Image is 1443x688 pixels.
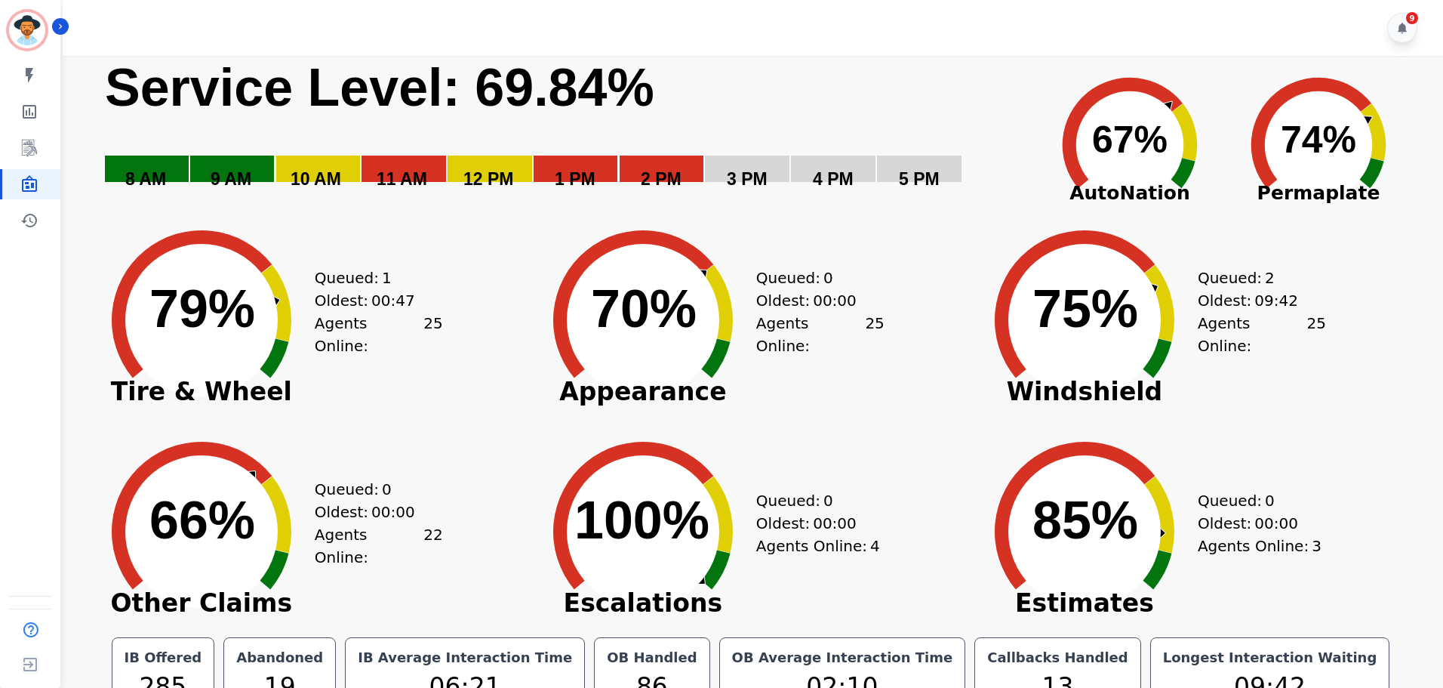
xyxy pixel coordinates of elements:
[355,647,575,668] div: IB Average Interaction Time
[756,312,885,357] div: Agents Online:
[1198,512,1311,535] div: Oldest:
[555,169,595,189] text: 1 PM
[591,279,697,338] text: 70%
[530,596,756,611] span: Escalations
[233,647,326,668] div: Abandoned
[604,647,700,668] div: OB Handled
[9,12,45,48] img: Bordered avatar
[1312,535,1321,557] span: 3
[823,267,833,289] span: 0
[377,169,427,189] text: 11 AM
[149,491,255,550] text: 66%
[1032,279,1138,338] text: 75%
[756,535,885,557] div: Agents Online:
[813,289,857,312] span: 00:00
[103,56,1032,211] svg: Service Level: 0%
[88,596,315,611] span: Other Claims
[1265,489,1275,512] span: 0
[1092,119,1168,161] text: 67%
[813,512,857,535] span: 00:00
[1224,179,1413,208] span: Permaplate
[1254,289,1298,312] span: 09:42
[371,501,415,523] span: 00:00
[727,169,768,189] text: 3 PM
[371,289,415,312] span: 00:47
[1160,647,1380,668] div: Longest Interaction Waiting
[315,289,428,312] div: Oldest:
[105,58,654,117] text: Service Level: 69.84%
[865,312,884,357] span: 25
[1306,312,1325,357] span: 25
[463,169,513,189] text: 12 PM
[315,501,428,523] div: Oldest:
[149,279,255,338] text: 79%
[1406,12,1418,24] div: 9
[122,647,205,668] div: IB Offered
[1035,179,1224,208] span: AutoNation
[870,535,880,557] span: 4
[641,169,682,189] text: 2 PM
[423,523,442,569] span: 22
[382,478,392,501] span: 0
[729,647,956,668] div: OB Average Interaction Time
[574,491,709,550] text: 100%
[530,384,756,400] span: Appearance
[382,267,392,289] span: 1
[1198,535,1326,557] div: Agents Online:
[1198,489,1311,512] div: Queued:
[823,489,833,512] span: 0
[88,384,315,400] span: Tire & Wheel
[1198,267,1311,289] div: Queued:
[899,169,940,189] text: 5 PM
[315,478,428,501] div: Queued:
[315,312,443,357] div: Agents Online:
[125,169,166,189] text: 8 AM
[756,267,869,289] div: Queued:
[315,523,443,569] div: Agents Online:
[756,489,869,512] div: Queued:
[315,267,428,289] div: Queued:
[971,596,1198,611] span: Estimates
[211,169,251,189] text: 9 AM
[971,384,1198,400] span: Windshield
[1265,267,1275,289] span: 2
[813,169,854,189] text: 4 PM
[756,512,869,535] div: Oldest:
[756,289,869,312] div: Oldest:
[1198,289,1311,312] div: Oldest:
[423,312,442,357] span: 25
[1254,512,1298,535] span: 00:00
[984,647,1131,668] div: Callbacks Handled
[291,169,341,189] text: 10 AM
[1032,491,1138,550] text: 85%
[1198,312,1326,357] div: Agents Online:
[1281,119,1356,161] text: 74%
